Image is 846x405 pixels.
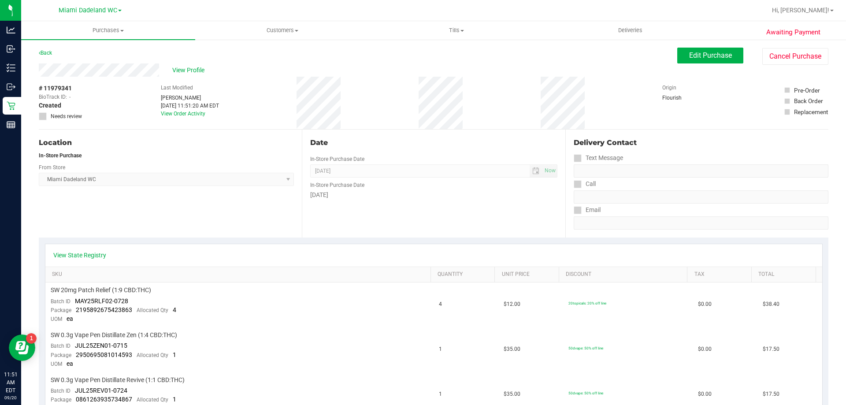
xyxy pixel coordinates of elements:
span: 1 [173,396,176,403]
span: 4 [173,306,176,313]
span: Batch ID [51,388,70,394]
a: Back [39,50,52,56]
a: SKU [52,271,427,278]
div: Delivery Contact [574,137,828,148]
label: Last Modified [161,84,193,92]
span: SW 0.3g Vape Pen Distillate Revive (1:1 CBD:THC) [51,376,185,384]
span: 4 [439,300,442,308]
span: 50dvape: 50% off line [568,346,603,350]
p: 09/20 [4,394,17,401]
button: Cancel Purchase [762,48,828,65]
span: - [69,93,70,101]
span: SW 0.3g Vape Pen Distillate Zen (1:4 CBD:THC) [51,331,177,339]
span: 20topicals: 20% off line [568,301,606,305]
span: Batch ID [51,298,70,305]
a: Purchases [21,21,195,40]
span: View Profile [172,66,208,75]
button: Edit Purchase [677,48,743,63]
span: $17.50 [763,390,779,398]
a: Customers [195,21,369,40]
span: $35.00 [504,390,520,398]
span: Deliveries [606,26,654,34]
span: Customers [196,26,369,34]
div: Pre-Order [794,86,820,95]
label: Call [574,178,596,190]
a: Tax [694,271,748,278]
inline-svg: Retail [7,101,15,110]
span: Hi, [PERSON_NAME]! [772,7,829,14]
span: $12.00 [504,300,520,308]
p: 11:51 AM EDT [4,371,17,394]
span: $17.50 [763,345,779,353]
span: Purchases [21,26,195,34]
iframe: Resource center [9,334,35,361]
span: Tills [370,26,543,34]
span: Package [51,307,71,313]
span: 2195892675423863 [76,306,132,313]
div: [DATE] 11:51:20 AM EDT [161,102,219,110]
span: 50dvape: 50% off line [568,391,603,395]
div: Location [39,137,294,148]
inline-svg: Inventory [7,63,15,72]
span: JUL25REV01-0724 [75,387,127,394]
div: Flourish [662,94,706,102]
label: Text Message [574,152,623,164]
label: Email [574,204,601,216]
span: Awaiting Payment [766,27,820,37]
span: 0861263935734867 [76,396,132,403]
a: Unit Price [502,271,556,278]
label: In-Store Purchase Date [310,155,364,163]
span: SW 20mg Patch Relief (1:9 CBD:THC) [51,286,151,294]
span: Allocated Qty [137,397,168,403]
span: Package [51,397,71,403]
div: Date [310,137,557,148]
inline-svg: Reports [7,120,15,129]
span: 1 [439,390,442,398]
span: UOM [51,316,62,322]
a: View State Registry [53,251,106,260]
span: Miami Dadeland WC [59,7,117,14]
span: MAY25RLF02-0728 [75,297,128,305]
span: ea [67,315,73,322]
span: Package [51,352,71,358]
a: View Order Activity [161,111,205,117]
span: ea [67,360,73,367]
a: Total [758,271,812,278]
span: 2950695081014593 [76,351,132,358]
span: Edit Purchase [689,51,732,59]
strong: In-Store Purchase [39,152,82,159]
span: $0.00 [698,390,712,398]
span: Batch ID [51,343,70,349]
span: 1 [173,351,176,358]
input: Format: (999) 999-9999 [574,190,828,204]
div: Replacement [794,108,828,116]
span: $0.00 [698,300,712,308]
inline-svg: Outbound [7,82,15,91]
span: JUL25ZEN01-0715 [75,342,127,349]
span: $38.40 [763,300,779,308]
inline-svg: Analytics [7,26,15,34]
span: # 11979341 [39,84,72,93]
input: Format: (999) 999-9999 [574,164,828,178]
span: Needs review [51,112,82,120]
a: Tills [369,21,543,40]
div: Back Order [794,97,823,105]
span: Allocated Qty [137,307,168,313]
span: $0.00 [698,345,712,353]
span: BioTrack ID: [39,93,67,101]
label: Origin [662,84,676,92]
a: Deliveries [543,21,717,40]
label: In-Store Purchase Date [310,181,364,189]
a: Quantity [438,271,491,278]
label: From Store [39,163,65,171]
inline-svg: Inbound [7,45,15,53]
span: $35.00 [504,345,520,353]
iframe: Resource center unread badge [26,333,37,344]
span: UOM [51,361,62,367]
a: Discount [566,271,684,278]
div: [DATE] [310,190,557,200]
div: [PERSON_NAME] [161,94,219,102]
span: 1 [439,345,442,353]
span: Allocated Qty [137,352,168,358]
